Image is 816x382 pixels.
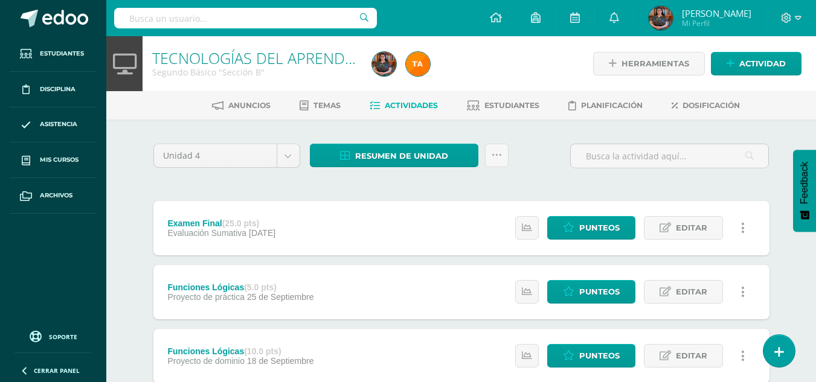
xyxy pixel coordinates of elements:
[40,84,75,94] span: Disciplina
[10,142,97,178] a: Mis cursos
[167,292,245,302] span: Proyecto de práctica
[672,96,740,115] a: Dosificación
[711,52,802,75] a: Actividad
[10,178,97,214] a: Archivos
[385,101,438,110] span: Actividades
[249,228,275,238] span: [DATE]
[152,49,358,66] h1: TECNOLOGÍAS DEL APRENDIZAJE Y LA COMUNICACIÓN
[228,101,271,110] span: Anuncios
[167,346,313,356] div: Funciones Lógicas
[593,52,705,75] a: Herramientas
[579,217,620,239] span: Punteos
[739,53,786,75] span: Actividad
[683,101,740,110] span: Dosificación
[547,344,635,368] a: Punteos
[167,356,245,366] span: Proyecto de dominio
[244,282,277,292] strong: (5.0 pts)
[40,119,77,129] span: Asistencia
[406,52,430,76] img: 37082a2698796e300003a5ea81ee894b.png
[244,346,281,356] strong: (10.0 pts)
[152,66,358,78] div: Segundo Básico 'Sección B'
[799,162,810,204] span: Feedback
[152,48,530,68] a: TECNOLOGÍAS DEL APRENDIZAJE Y LA COMUNICACIÓN
[547,216,635,240] a: Punteos
[163,144,268,167] span: Unidad 4
[676,217,707,239] span: Editar
[14,328,92,344] a: Soporte
[579,345,620,367] span: Punteos
[167,228,246,238] span: Evaluación Sumativa
[154,144,300,167] a: Unidad 4
[676,345,707,367] span: Editar
[10,36,97,72] a: Estudiantes
[34,366,80,375] span: Cerrar panel
[682,7,751,19] span: [PERSON_NAME]
[571,144,768,168] input: Busca la actividad aquí...
[581,101,643,110] span: Planificación
[370,96,438,115] a: Actividades
[579,281,620,303] span: Punteos
[372,52,396,76] img: 9db772e8944e9cd6cbe26e11f8fa7e9a.png
[355,145,448,167] span: Resumen de unidad
[313,101,341,110] span: Temas
[247,356,314,366] span: 18 de Septiembre
[167,282,313,292] div: Funciones Lógicas
[300,96,341,115] a: Temas
[467,96,539,115] a: Estudiantes
[49,333,77,341] span: Soporte
[222,218,259,228] strong: (25.0 pts)
[547,280,635,304] a: Punteos
[247,292,314,302] span: 25 de Septiembre
[40,191,72,200] span: Archivos
[10,72,97,107] a: Disciplina
[167,218,275,228] div: Examen Final
[676,281,707,303] span: Editar
[682,18,751,28] span: Mi Perfil
[10,107,97,143] a: Asistencia
[40,155,79,165] span: Mis cursos
[484,101,539,110] span: Estudiantes
[212,96,271,115] a: Anuncios
[622,53,689,75] span: Herramientas
[40,49,84,59] span: Estudiantes
[793,150,816,232] button: Feedback - Mostrar encuesta
[310,144,478,167] a: Resumen de unidad
[568,96,643,115] a: Planificación
[649,6,673,30] img: 9db772e8944e9cd6cbe26e11f8fa7e9a.png
[114,8,377,28] input: Busca un usuario...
